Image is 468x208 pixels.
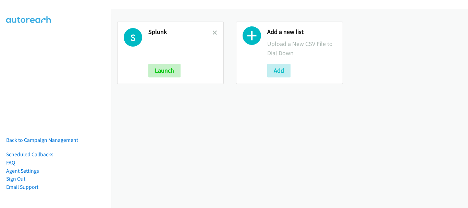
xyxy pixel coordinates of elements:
[6,137,78,143] a: Back to Campaign Management
[148,28,212,36] h2: Splunk
[6,184,38,190] a: Email Support
[124,28,142,47] h1: S
[6,175,25,182] a: Sign Out
[267,39,336,58] p: Upload a New CSV File to Dial Down
[148,64,181,77] button: Launch
[6,159,15,166] a: FAQ
[6,168,39,174] a: Agent Settings
[6,151,53,158] a: Scheduled Callbacks
[267,28,336,36] h2: Add a new list
[267,64,291,77] button: Add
